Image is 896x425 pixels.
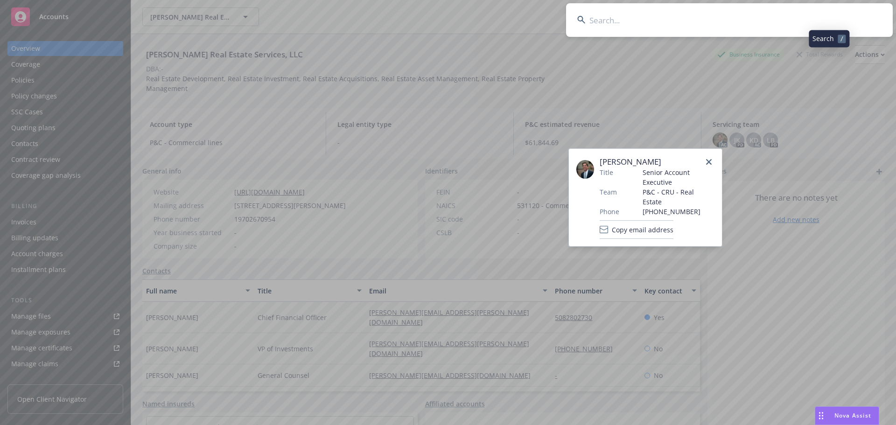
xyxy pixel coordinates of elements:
[643,187,714,207] span: P&C - CRU - Real Estate
[600,220,673,239] button: Copy email address
[643,207,714,216] span: [PHONE_NUMBER]
[703,156,714,167] a: close
[576,160,594,179] img: employee photo
[600,207,619,216] span: Phone
[834,411,871,419] span: Nova Assist
[600,187,617,197] span: Team
[815,407,827,425] div: Drag to move
[600,167,613,177] span: Title
[815,406,879,425] button: Nova Assist
[600,156,714,167] span: [PERSON_NAME]
[643,167,714,187] span: Senior Account Executive
[612,225,673,235] span: Copy email address
[566,3,893,37] input: Search...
